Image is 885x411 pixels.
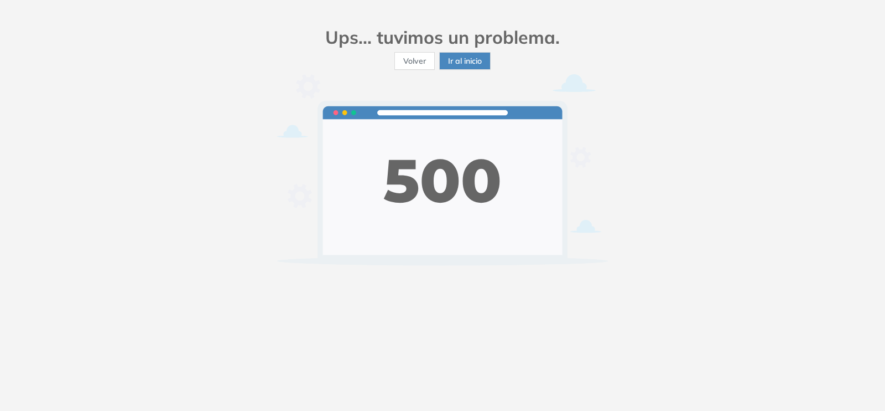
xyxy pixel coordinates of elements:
[403,55,426,67] span: Volver
[277,74,608,265] img: error
[448,55,482,67] span: Ir al inicio
[394,52,435,70] button: Volver
[277,27,608,48] h2: Ups... tuvimos un problema.
[439,52,491,70] button: Ir al inicio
